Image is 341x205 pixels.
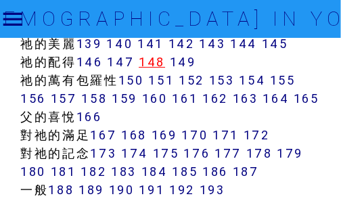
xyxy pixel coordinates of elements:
[51,164,76,179] a: 181
[233,164,259,179] a: 187
[283,144,331,195] iframe: Chat
[277,145,304,161] a: 179
[168,36,195,51] a: 142
[109,182,135,198] a: 190
[263,91,290,106] a: 164
[20,91,46,106] a: 156
[141,164,168,179] a: 184
[91,127,117,143] a: 167
[111,164,137,179] a: 183
[108,54,135,70] a: 147
[184,145,210,161] a: 176
[78,182,104,198] a: 189
[262,36,288,51] a: 145
[173,91,198,106] a: 161
[170,54,196,70] a: 149
[76,109,102,124] a: 166
[76,54,103,70] a: 146
[173,164,198,179] a: 185
[139,182,165,198] a: 191
[118,72,144,88] a: 150
[137,36,164,51] a: 141
[82,91,108,106] a: 158
[152,127,177,143] a: 169
[121,145,148,161] a: 174
[202,91,228,106] a: 162
[202,164,228,179] a: 186
[294,91,319,106] a: 165
[182,127,208,143] a: 170
[76,36,102,51] a: 139
[246,145,273,161] a: 178
[179,72,204,88] a: 152
[121,127,147,143] a: 168
[209,72,235,88] a: 153
[153,145,179,161] a: 175
[200,36,226,51] a: 143
[233,91,258,106] a: 163
[240,72,266,88] a: 154
[244,127,270,143] a: 172
[149,72,175,88] a: 151
[142,91,168,106] a: 160
[169,182,195,198] a: 192
[20,164,46,179] a: 180
[212,127,239,143] a: 171
[139,54,165,70] a: 148
[107,36,133,51] a: 140
[51,91,77,106] a: 157
[214,145,242,161] a: 177
[81,164,107,179] a: 182
[270,72,296,88] a: 155
[200,182,225,198] a: 193
[49,182,74,198] a: 188
[230,36,257,51] a: 144
[91,145,117,161] a: 173
[112,91,137,106] a: 159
